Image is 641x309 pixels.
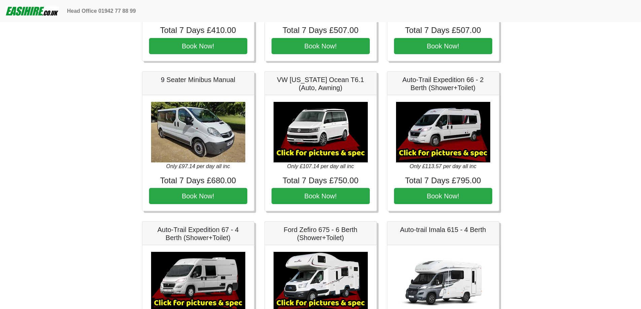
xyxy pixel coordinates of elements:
[272,226,370,242] h5: Ford Zefiro 675 - 6 Berth (Shower+Toilet)
[394,76,492,92] h5: Auto-Trail Expedition 66 - 2 Berth (Shower+Toilet)
[272,26,370,35] h4: Total 7 Days £507.00
[394,26,492,35] h4: Total 7 Days £507.00
[396,102,490,162] img: Auto-Trail Expedition 66 - 2 Berth (Shower+Toilet)
[287,163,354,169] i: Only £107.14 per day all inc
[272,76,370,92] h5: VW [US_STATE] Ocean T6.1 (Auto, Awning)
[394,188,492,204] button: Book Now!
[5,4,59,18] img: easihire_logo_small.png
[149,26,247,35] h4: Total 7 Days £410.00
[394,226,492,234] h5: Auto-trail Imala 615 - 4 Berth
[151,102,245,162] img: 9 Seater Minibus Manual
[149,188,247,204] button: Book Now!
[394,38,492,54] button: Book Now!
[149,226,247,242] h5: Auto-Trail Expedition 67 - 4 Berth (Shower+Toilet)
[67,8,136,14] b: Head Office 01942 77 88 99
[166,163,230,169] i: Only £97.14 per day all inc
[149,76,247,84] h5: 9 Seater Minibus Manual
[394,176,492,186] h4: Total 7 Days £795.00
[64,4,139,18] a: Head Office 01942 77 88 99
[409,163,476,169] i: Only £113.57 per day all inc
[272,188,370,204] button: Book Now!
[274,102,368,162] img: VW California Ocean T6.1 (Auto, Awning)
[149,176,247,186] h4: Total 7 Days £680.00
[272,38,370,54] button: Book Now!
[149,38,247,54] button: Book Now!
[272,176,370,186] h4: Total 7 Days £750.00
